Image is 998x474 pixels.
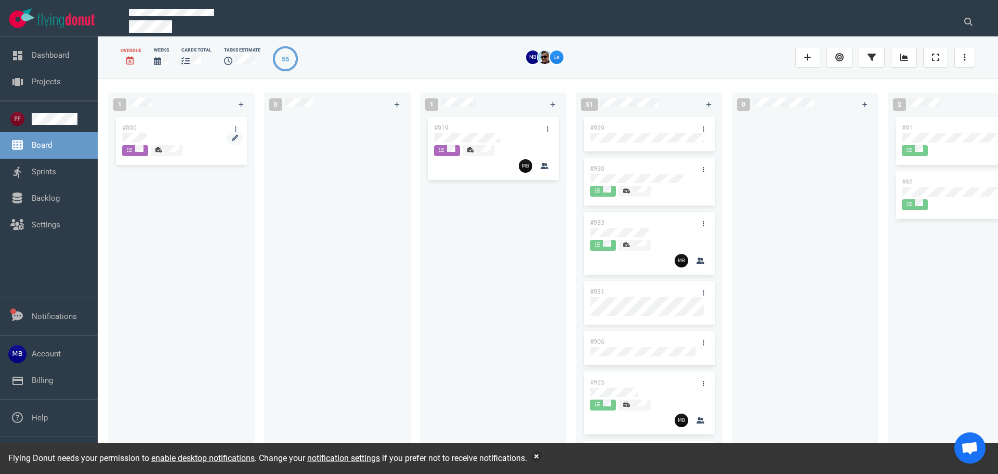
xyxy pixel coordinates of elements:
[224,47,260,54] div: Tasks Estimate
[8,453,255,463] span: Flying Donut needs your permission to
[32,312,77,321] a: Notifications
[590,165,605,172] a: #930
[902,178,913,186] a: #92
[32,413,48,422] a: Help
[675,254,688,267] img: 26
[121,47,141,54] div: Overdue
[590,124,605,132] a: #929
[282,54,289,64] div: 55
[32,77,61,86] a: Projects
[590,219,605,226] a: #933
[526,50,540,64] img: 26
[255,453,527,463] span: . Change your if you prefer not to receive notifications.
[590,379,605,386] a: #925
[32,140,52,150] a: Board
[519,159,532,173] img: 26
[113,98,126,111] span: 1
[737,98,750,111] span: 0
[590,288,605,296] a: #931
[590,338,605,345] a: #906
[122,124,137,132] a: #890
[581,98,598,111] span: 51
[37,14,95,28] img: Flying Donut text logo
[154,47,169,54] div: Weeks
[32,167,56,176] a: Sprints
[32,194,60,203] a: Backlog
[893,98,906,111] span: 2
[269,98,282,111] span: 0
[151,453,255,463] a: enable desktop notifications
[902,124,913,132] a: #91
[434,124,449,132] a: #919
[32,349,61,358] a: Account
[425,98,438,111] span: 1
[32,376,53,385] a: Billing
[550,50,563,64] img: 26
[32,50,69,60] a: Dashboard
[181,47,212,54] div: cards total
[32,220,60,229] a: Settings
[954,432,986,464] div: Open de chat
[538,50,551,64] img: 26
[307,453,380,463] a: notification settings
[675,414,688,427] img: 26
